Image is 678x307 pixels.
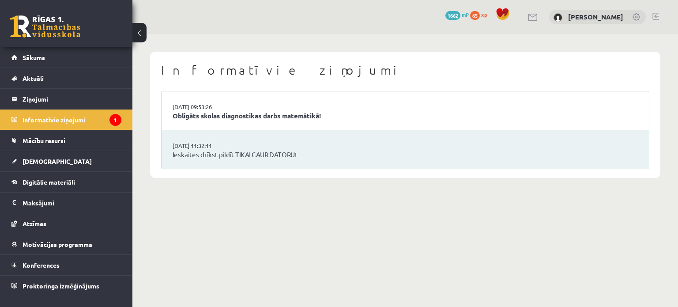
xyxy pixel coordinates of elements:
span: Sākums [23,53,45,61]
h1: Informatīvie ziņojumi [161,63,649,78]
a: Motivācijas programma [11,234,121,254]
span: Atzīmes [23,220,46,227]
a: Mācību resursi [11,130,121,151]
a: Atzīmes [11,213,121,234]
span: Proktoringa izmēģinājums [23,282,99,290]
a: 1662 mP [445,11,469,18]
a: Konferences [11,255,121,275]
a: 65 xp [470,11,491,18]
img: Elza Veinberga [554,13,562,22]
a: [DATE] 09:53:26 [173,102,239,111]
a: Obligāts skolas diagnostikas darbs matemātikā! [173,111,638,121]
a: Proktoringa izmēģinājums [11,276,121,296]
span: Motivācijas programma [23,240,92,248]
span: Konferences [23,261,60,269]
a: Aktuāli [11,68,121,88]
a: Sākums [11,47,121,68]
a: Rīgas 1. Tālmācības vidusskola [10,15,80,38]
span: 65 [470,11,480,20]
a: Ziņojumi [11,89,121,109]
a: Maksājumi [11,193,121,213]
span: Mācību resursi [23,136,65,144]
i: 1 [109,114,121,126]
a: [PERSON_NAME] [568,12,623,21]
span: mP [462,11,469,18]
a: Digitālie materiāli [11,172,121,192]
span: 1662 [445,11,460,20]
span: xp [481,11,487,18]
a: Ieskaites drīkst pildīt TIKAI CAUR DATORU! [173,150,638,160]
legend: Ziņojumi [23,89,121,109]
legend: Maksājumi [23,193,121,213]
a: Informatīvie ziņojumi1 [11,110,121,130]
span: Aktuāli [23,74,44,82]
span: Digitālie materiāli [23,178,75,186]
a: [DATE] 11:32:11 [173,141,239,150]
legend: Informatīvie ziņojumi [23,110,121,130]
span: [DEMOGRAPHIC_DATA] [23,157,92,165]
a: [DEMOGRAPHIC_DATA] [11,151,121,171]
